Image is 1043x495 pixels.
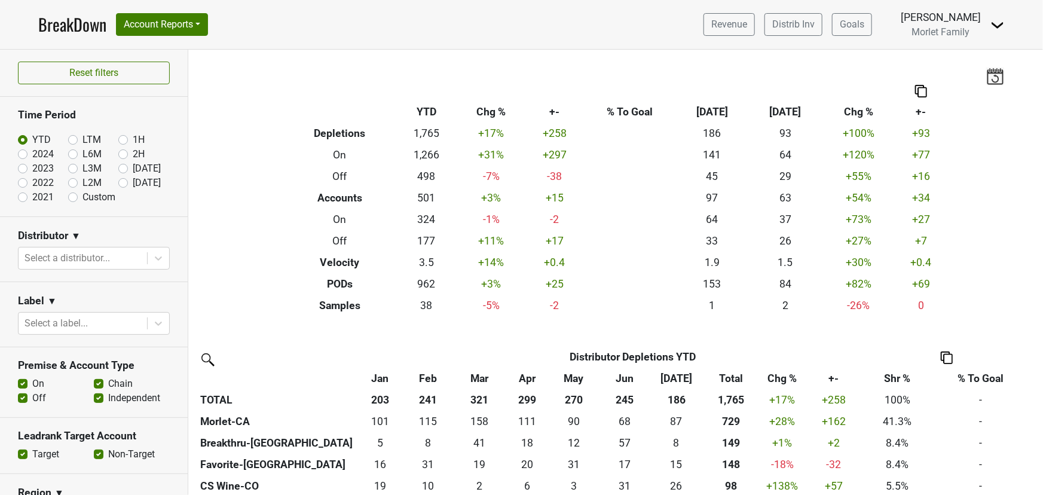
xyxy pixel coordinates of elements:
[82,190,115,204] label: Custom
[284,295,396,316] th: Samples
[197,432,358,454] th: Breakthru-[GEOGRAPHIC_DATA]
[599,368,650,389] th: Jun: activate to sort column ascending
[457,273,526,295] td: +3 %
[599,389,650,411] th: 245
[895,123,947,144] td: +93
[396,101,457,123] th: YTD
[396,273,457,295] td: 962
[396,230,457,252] td: 177
[525,295,583,316] td: -2
[525,273,583,295] td: +25
[18,430,170,442] h3: Leadrank Target Account
[108,391,160,405] label: Independent
[457,123,526,144] td: +17 %
[360,414,399,429] div: 101
[705,457,757,472] div: 148
[506,389,549,411] th: 299
[32,377,44,391] label: On
[760,454,805,475] td: -18 %
[284,166,396,187] th: Off
[508,478,546,494] div: 6
[805,368,863,389] th: +-: activate to sort column ascending
[457,230,526,252] td: +11 %
[990,18,1005,32] img: Dropdown Menu
[32,147,54,161] label: 2024
[396,123,457,144] td: 1,765
[18,295,44,307] h3: Label
[599,432,650,454] td: 57.255
[705,478,757,494] div: 98
[895,252,947,273] td: +0.4
[396,166,457,187] td: 498
[808,435,861,451] div: +2
[457,478,503,494] div: 2
[197,389,358,411] th: TOTAL
[749,101,822,123] th: [DATE]
[822,295,895,316] td: -26 %
[360,457,399,472] div: 16
[863,368,931,389] th: Shr %: activate to sort column ascending
[749,273,822,295] td: 84
[358,432,403,454] td: 4.666
[895,209,947,230] td: +27
[931,411,1030,432] td: -
[32,161,54,176] label: 2023
[32,447,59,462] label: Target
[808,478,861,494] div: +57
[396,295,457,316] td: 38
[822,123,895,144] td: +100 %
[457,252,526,273] td: +14 %
[822,273,895,295] td: +82 %
[358,411,403,432] td: 101
[508,457,546,472] div: 20
[82,161,102,176] label: L3M
[895,101,947,123] th: +-
[822,252,895,273] td: +30 %
[284,123,396,144] th: Depletions
[405,478,451,494] div: 10
[552,478,597,494] div: 3
[651,454,702,475] td: 14.667
[454,368,505,389] th: Mar: activate to sort column ascending
[38,12,106,37] a: BreakDown
[457,295,526,316] td: -5 %
[895,273,947,295] td: +69
[525,123,583,144] td: +258
[749,230,822,252] td: 26
[133,161,161,176] label: [DATE]
[749,252,822,273] td: 1.5
[457,209,526,230] td: -1 %
[116,13,208,36] button: Account Reports
[457,457,503,472] div: 19
[402,346,863,368] th: Distributor Depletions YTD
[760,368,805,389] th: Chg %: activate to sort column ascending
[760,432,805,454] td: +1 %
[863,432,931,454] td: 8.4%
[457,101,526,123] th: Chg %
[941,352,953,364] img: Copy to clipboard
[702,389,760,411] th: 1,765
[525,230,583,252] td: +17
[675,123,748,144] td: 186
[832,13,872,36] a: Goals
[284,273,396,295] th: PODs
[508,414,546,429] div: 111
[82,147,102,161] label: L6M
[284,252,396,273] th: Velocity
[405,414,451,429] div: 115
[284,209,396,230] th: On
[71,229,81,243] span: ▼
[405,457,451,472] div: 31
[108,377,133,391] label: Chain
[549,368,599,389] th: May: activate to sort column ascending
[931,454,1030,475] td: -
[912,26,970,38] span: Morlet Family
[653,435,699,451] div: 8
[808,457,861,472] div: -32
[402,432,454,454] td: 8.334
[822,230,895,252] td: +27 %
[108,447,155,462] label: Non-Target
[749,295,822,316] td: 2
[405,435,451,451] div: 8
[895,230,947,252] td: +7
